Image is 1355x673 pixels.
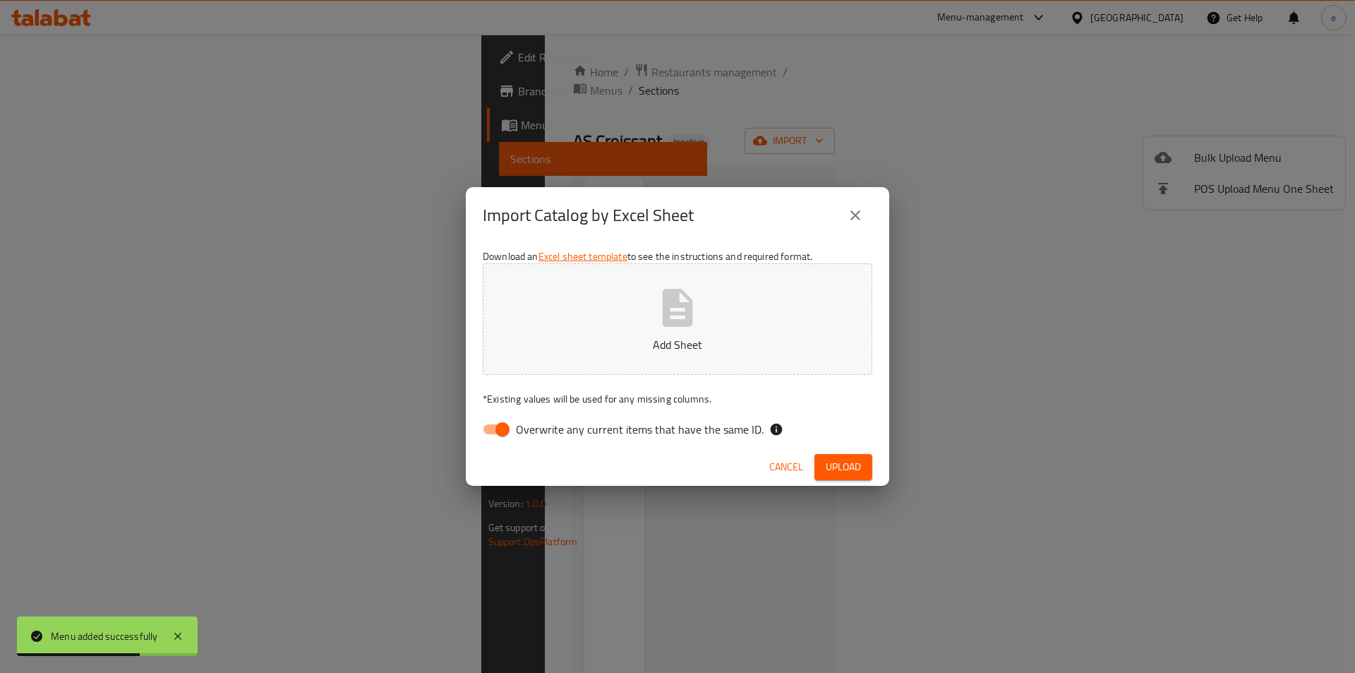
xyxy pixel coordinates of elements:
[764,454,809,480] button: Cancel
[814,454,872,480] button: Upload
[483,263,872,375] button: Add Sheet
[505,336,850,353] p: Add Sheet
[483,204,694,227] h2: Import Catalog by Excel Sheet
[51,629,158,644] div: Menu added successfully
[769,458,803,476] span: Cancel
[838,198,872,232] button: close
[483,392,872,406] p: Existing values will be used for any missing columns.
[769,422,783,436] svg: If the overwrite option isn't selected, then the items that match an existing ID will be ignored ...
[516,421,764,438] span: Overwrite any current items that have the same ID.
[466,244,889,448] div: Download an to see the instructions and required format.
[826,458,861,476] span: Upload
[538,247,627,266] a: Excel sheet template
